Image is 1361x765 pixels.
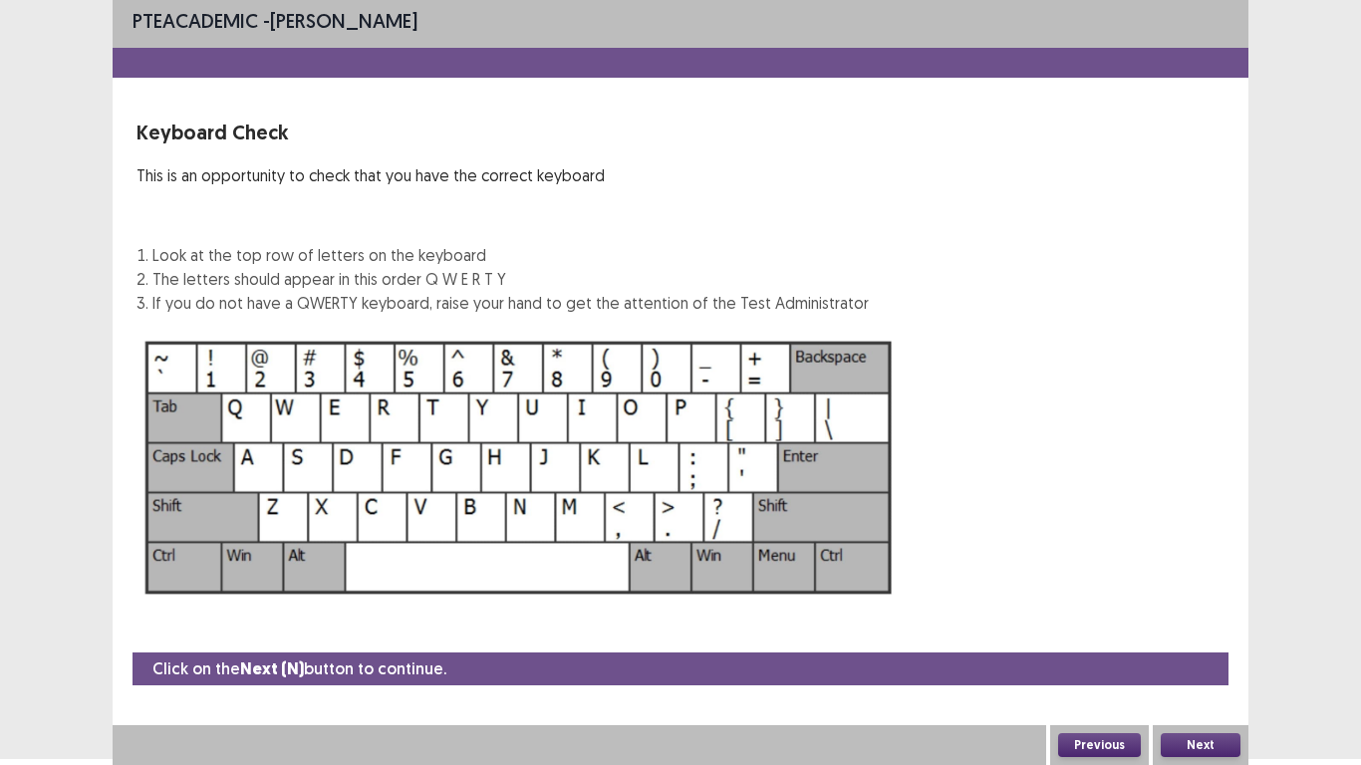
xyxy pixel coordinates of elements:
button: Next [1161,733,1240,757]
button: Previous [1058,733,1141,757]
p: This is an opportunity to check that you have the correct keyboard [136,163,869,187]
strong: Next (N) [240,658,304,679]
li: Look at the top row of letters on the keyboard [152,243,869,267]
p: - [PERSON_NAME] [133,6,417,36]
p: Keyboard Check [136,118,869,147]
span: PTE academic [133,8,258,33]
img: Keyboard Image [136,331,902,605]
li: If you do not have a QWERTY keyboard, raise your hand to get the attention of the Test Administrator [152,291,869,315]
li: The letters should appear in this order Q W E R T Y [152,267,869,291]
p: Click on the button to continue. [152,656,446,681]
